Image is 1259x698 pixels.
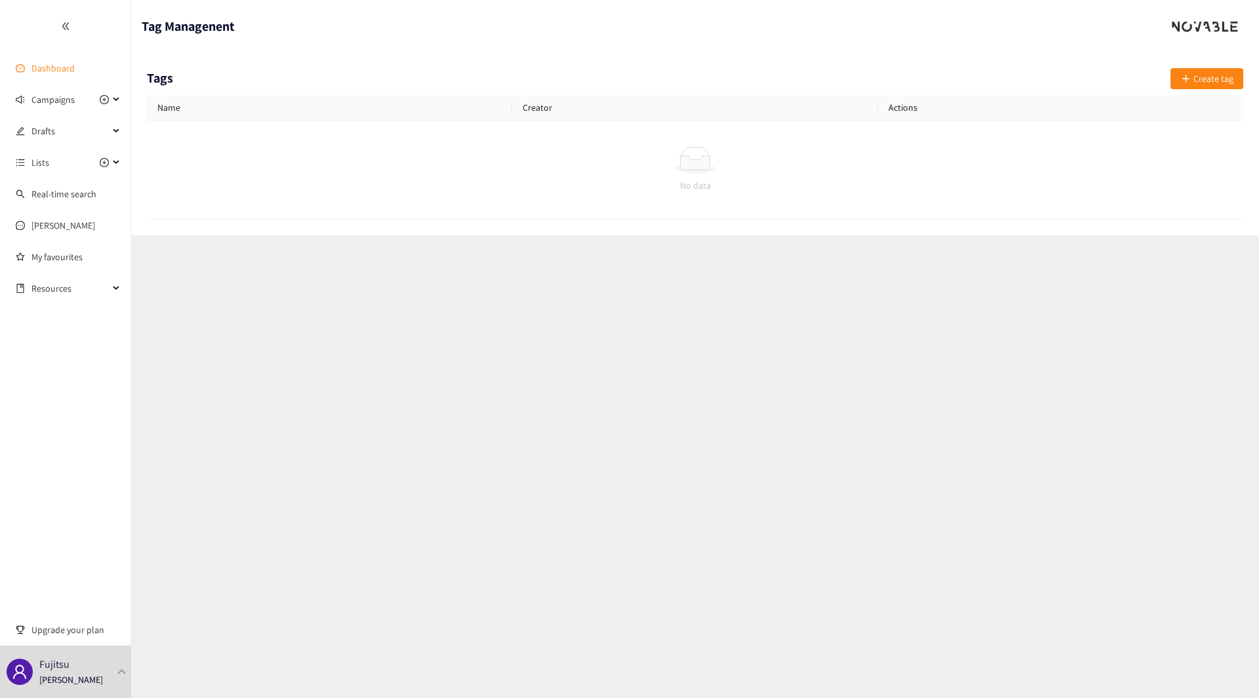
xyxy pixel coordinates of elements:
span: Drafts [31,118,109,144]
span: unordered-list [16,158,25,167]
span: plus-circle [100,158,109,167]
th: Actions [878,95,1243,121]
a: [PERSON_NAME] [31,220,95,231]
iframe: Chat Widget [1193,635,1259,698]
span: user [12,664,28,680]
div: Create tag [1180,71,1233,86]
button: Create tag [1170,68,1243,89]
span: Campaigns [31,87,75,113]
th: Creator [512,95,877,121]
a: My favourites [31,244,121,270]
th: Name [147,95,512,121]
span: plus-circle [100,95,109,104]
div: No data [157,178,1233,193]
span: double-left [61,22,70,31]
div: チャットウィジェット [1193,635,1259,698]
a: Dashboard [31,62,75,74]
span: sound [16,95,25,104]
span: edit [16,126,25,136]
span: Upgrade your plan [31,617,121,643]
span: book [16,284,25,293]
a: Real-time search [31,188,96,200]
p: [PERSON_NAME] [39,672,103,687]
p: Fujitsu [39,656,70,672]
span: trophy [16,625,25,634]
h1: Tags [147,68,173,88]
span: Resources [31,275,109,301]
span: Lists [31,149,49,176]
